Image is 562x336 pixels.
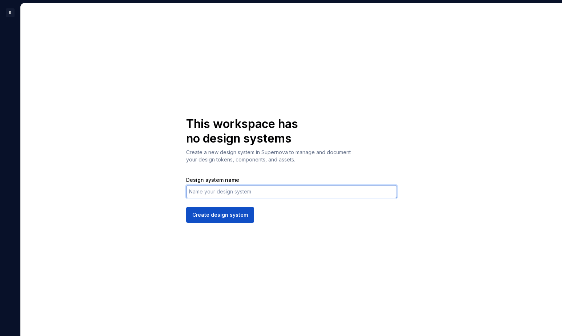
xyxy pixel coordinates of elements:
[186,185,397,198] input: Name your design system
[186,149,355,163] p: Create a new design system in Supernova to manage and document your design tokens, components, an...
[186,117,313,146] h1: This workspace has no design systems
[186,207,254,223] button: Create design system
[192,211,248,219] span: Create design system
[6,8,15,17] div: R
[186,176,239,184] label: Design system name
[1,5,19,20] button: R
